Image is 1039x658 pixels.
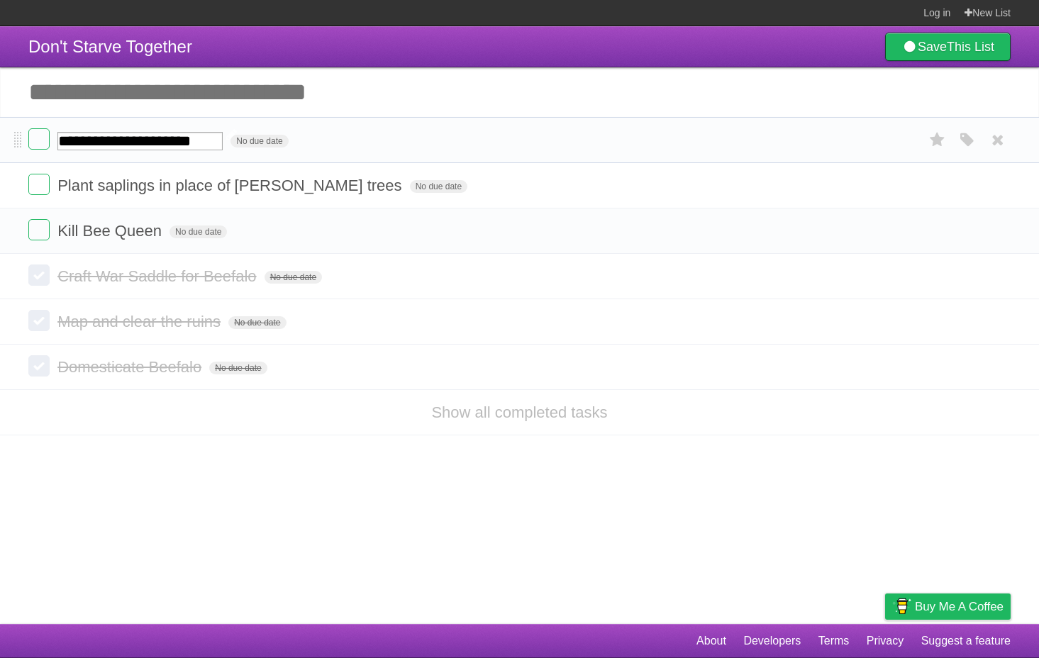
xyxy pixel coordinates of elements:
[892,594,911,618] img: Buy me a coffee
[57,222,165,240] span: Kill Bee Queen
[818,628,850,654] a: Terms
[228,316,286,329] span: No due date
[915,594,1004,619] span: Buy me a coffee
[885,593,1011,620] a: Buy me a coffee
[947,40,994,54] b: This List
[57,267,260,285] span: Craft War Saddle for Beefalo
[921,628,1011,654] a: Suggest a feature
[28,264,50,286] label: Done
[696,628,726,654] a: About
[431,403,607,421] a: Show all completed tasks
[230,135,288,147] span: No due date
[28,310,50,331] label: Done
[28,219,50,240] label: Done
[743,628,801,654] a: Developers
[209,362,267,374] span: No due date
[924,128,951,152] label: Star task
[28,174,50,195] label: Done
[28,37,192,56] span: Don't Starve Together
[57,358,205,376] span: Domesticate Beefalo
[57,313,224,330] span: Map and clear the ruins
[28,128,50,150] label: Done
[170,225,227,238] span: No due date
[57,177,405,194] span: Plant saplings in place of [PERSON_NAME] trees
[28,355,50,377] label: Done
[867,628,904,654] a: Privacy
[885,33,1011,61] a: SaveThis List
[410,180,467,193] span: No due date
[265,271,322,284] span: No due date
